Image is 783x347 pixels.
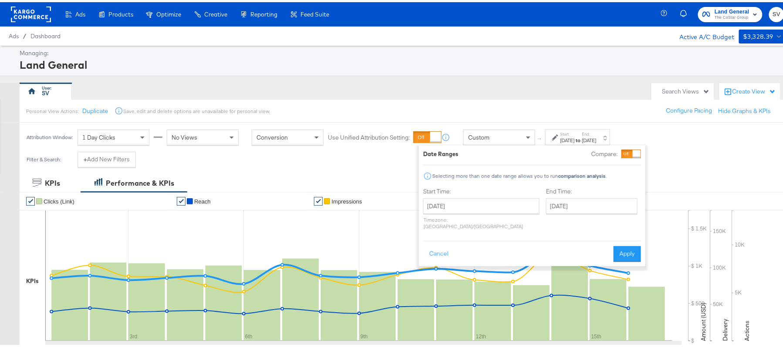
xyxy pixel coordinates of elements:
[331,196,362,203] span: Impressions
[42,87,49,95] div: SV
[591,148,618,156] label: Compare:
[671,27,735,40] div: Active A/C Budget
[614,244,641,260] button: Apply
[432,171,607,177] div: Selecting more than one date range allows you to run .
[700,300,708,339] text: Amount (USD)
[468,131,489,139] span: Custom
[172,131,197,139] span: No Views
[715,5,749,14] span: Land General
[582,135,597,142] div: [DATE]
[743,318,751,339] text: Actions
[582,129,597,135] label: End:
[26,154,61,160] div: Filter & Search:
[256,131,288,139] span: Conversion
[108,9,133,16] span: Products
[26,275,39,283] div: KPIs
[177,195,186,204] a: ✔
[84,153,87,161] strong: +
[536,135,544,138] span: ↑
[75,9,85,16] span: Ads
[715,12,749,19] span: The CoStar Group
[423,185,540,194] label: Start Time:
[732,85,776,94] div: Create View
[314,195,323,204] a: ✔
[423,148,459,156] div: Date Ranges
[662,85,710,93] div: Search Views
[26,195,35,204] a: ✔
[558,170,606,177] strong: comparison analysis
[82,105,108,113] button: Duplicate
[328,131,410,140] label: Use Unified Attribution Setting:
[106,176,174,186] div: Performance & KPIs
[250,9,277,16] span: Reporting
[45,176,60,186] div: KPIs
[123,106,270,113] div: Save, edit and delete options are unavailable for personal view.
[204,9,227,16] span: Creative
[773,7,781,17] span: SV
[194,196,211,203] span: Reach
[719,105,771,113] button: Hide Graphs & KPIs
[560,135,575,142] div: [DATE]
[156,9,181,16] span: Optimize
[722,317,729,339] text: Delivery
[78,150,136,165] button: +Add New Filters
[698,5,763,20] button: Land GeneralThe CoStar Group
[9,30,19,37] span: Ads
[423,214,540,227] p: Timezone: [GEOGRAPHIC_DATA]/[GEOGRAPHIC_DATA]
[560,129,575,135] label: Start:
[82,131,115,139] span: 1 Day Clicks
[546,185,641,194] label: End Time:
[20,55,782,70] div: Land General
[30,30,61,37] a: Dashboard
[19,30,30,37] span: /
[44,196,74,203] span: Clicks (Link)
[26,106,79,113] div: Personal View Actions:
[26,132,73,138] div: Attribution Window:
[660,101,719,117] button: Configure Pacing
[20,47,782,55] div: Managing:
[300,9,329,16] span: Feed Suite
[423,244,455,260] button: Cancel
[575,135,582,141] strong: to
[743,29,774,40] div: $3,328.39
